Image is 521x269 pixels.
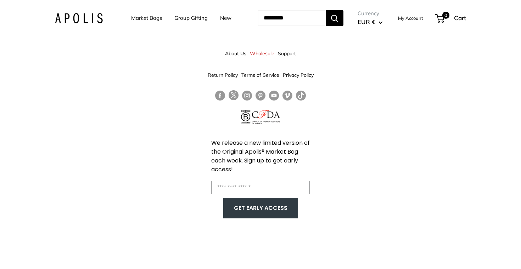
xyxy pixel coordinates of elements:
input: Enter your email [211,181,310,194]
span: EUR € [358,18,375,25]
a: Follow us on Vimeo [282,90,292,101]
a: Follow us on Twitter [229,90,239,103]
a: Follow us on Facebook [215,90,225,101]
a: 0 Cart [436,12,466,24]
span: Currency [358,8,383,18]
a: Return Policy [208,69,238,81]
a: Market Bags [131,13,162,23]
a: Terms of Service [241,69,279,81]
img: Apolis [55,13,103,23]
a: Follow us on Tumblr [296,90,306,101]
a: Group Gifting [174,13,208,23]
span: We release a new limited version of the Original Apolis® Market Bag each week. Sign up to get ear... [211,139,310,173]
img: Council of Fashion Designers of America Member [252,110,280,124]
button: Search [326,10,343,26]
span: Cart [454,14,466,22]
a: My Account [398,14,423,22]
a: About Us [225,47,246,60]
a: Follow us on YouTube [269,90,279,101]
a: Wholesale [250,47,274,60]
a: Support [278,47,296,60]
button: GET EARLY ACCESS [230,201,291,215]
input: Search... [258,10,326,26]
span: 0 [442,12,449,19]
button: EUR € [358,16,383,28]
a: Follow us on Pinterest [256,90,265,101]
a: Follow us on Instagram [242,90,252,101]
img: Certified B Corporation [241,110,251,124]
a: New [220,13,231,23]
a: Privacy Policy [283,69,314,81]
